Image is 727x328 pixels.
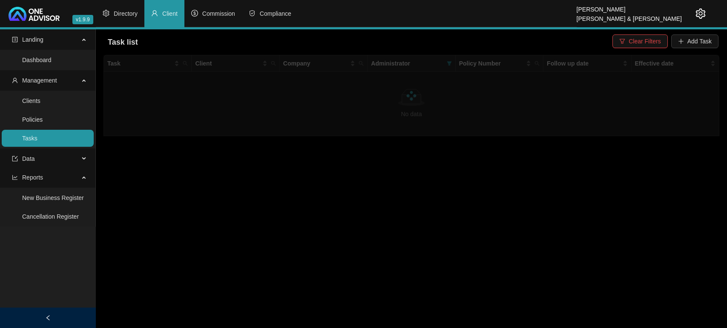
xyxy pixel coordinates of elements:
span: Add Task [687,37,712,46]
span: profile [12,37,18,43]
span: left [45,315,51,321]
a: Policies [22,116,43,123]
div: [PERSON_NAME] & [PERSON_NAME] [577,11,682,21]
span: safety [249,10,256,17]
span: setting [695,9,706,19]
span: Directory [114,10,138,17]
span: Clear Filters [629,37,661,46]
span: Client [162,10,178,17]
a: Tasks [22,135,37,142]
span: plus [678,38,684,44]
span: line-chart [12,174,18,180]
span: Data [22,155,35,162]
span: user [12,77,18,83]
span: setting [103,10,109,17]
span: Management [22,77,57,84]
button: Add Task [671,34,718,48]
a: Dashboard [22,57,52,63]
div: [PERSON_NAME] [577,2,682,11]
button: Clear Filters [612,34,667,48]
a: New Business Register [22,194,84,201]
span: Reports [22,174,43,181]
span: Compliance [260,10,291,17]
img: 2df55531c6924b55f21c4cf5d4484680-logo-light.svg [9,7,60,21]
span: v1.9.9 [72,15,93,24]
a: Clients [22,97,40,104]
span: Landing [22,36,43,43]
span: Commission [202,10,235,17]
span: user [151,10,158,17]
a: Cancellation Register [22,213,79,220]
span: import [12,156,18,162]
span: dollar [191,10,198,17]
span: filter [619,38,625,44]
span: Task list [108,38,138,46]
